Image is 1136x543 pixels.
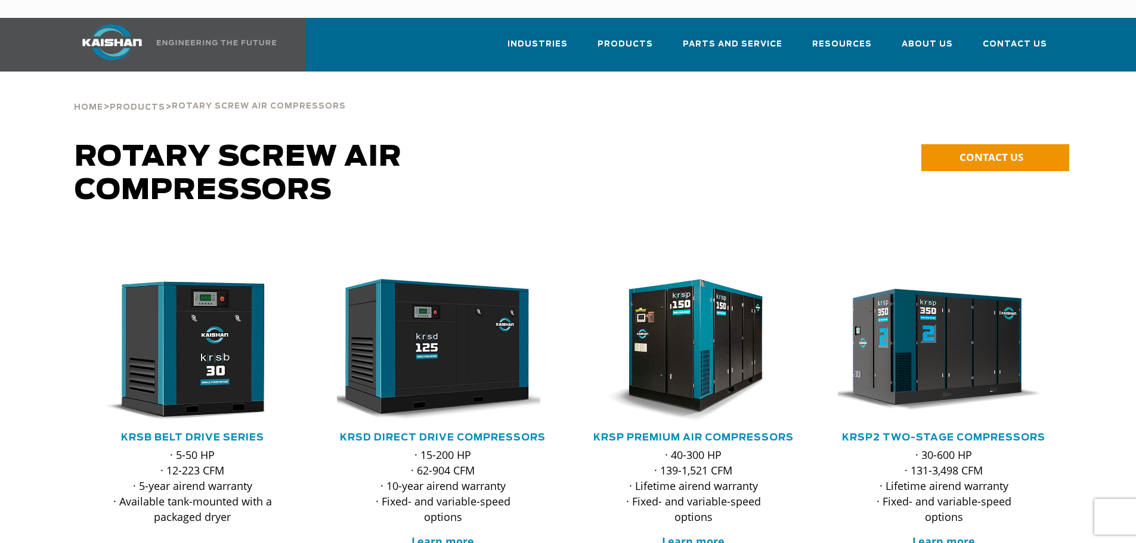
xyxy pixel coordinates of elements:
a: Contact Us [983,29,1047,69]
a: KRSP2 Two-Stage Compressors [842,433,1045,442]
a: Products [598,29,653,69]
a: KRSP Premium Air Compressors [593,433,794,442]
img: krsb30 [78,279,290,422]
div: krsb30 [86,279,299,422]
span: Resources [812,38,872,51]
a: KRSB Belt Drive Series [121,433,264,442]
img: Engineering the future [157,40,276,45]
img: krsd125 [328,279,540,422]
p: · 30-600 HP · 131-3,498 CFM · Lifetime airend warranty · Fixed- and variable-speed options [862,447,1026,525]
p: · 40-300 HP · 139-1,521 CFM · Lifetime airend warranty · Fixed- and variable-speed options [611,447,776,525]
span: Products [598,38,653,51]
span: Parts and Service [683,38,782,51]
a: Kaishan USA [67,18,278,72]
a: CONTACT US [921,144,1069,171]
img: krsp150 [578,279,791,422]
a: KRSD Direct Drive Compressors [340,433,546,442]
span: Rotary Screw Air Compressors [75,143,402,205]
img: kaishan logo [67,24,157,60]
span: About Us [902,38,953,51]
img: krsp350 [829,279,1041,422]
span: Contact Us [983,38,1047,51]
a: Products [110,101,165,112]
div: krsp350 [838,279,1050,422]
div: krsp150 [587,279,800,422]
span: Home [74,104,103,111]
div: > > [74,72,346,117]
span: CONTACT US [959,150,1023,164]
a: Home [74,101,103,112]
span: Rotary Screw Air Compressors [172,103,346,110]
a: Parts and Service [683,29,782,69]
p: · 15-200 HP · 62-904 CFM · 10-year airend warranty · Fixed- and variable-speed options [361,447,525,525]
span: Products [110,104,165,111]
div: krsd125 [337,279,549,422]
a: Industries [507,29,568,69]
a: About Us [902,29,953,69]
a: Resources [812,29,872,69]
span: Industries [507,38,568,51]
